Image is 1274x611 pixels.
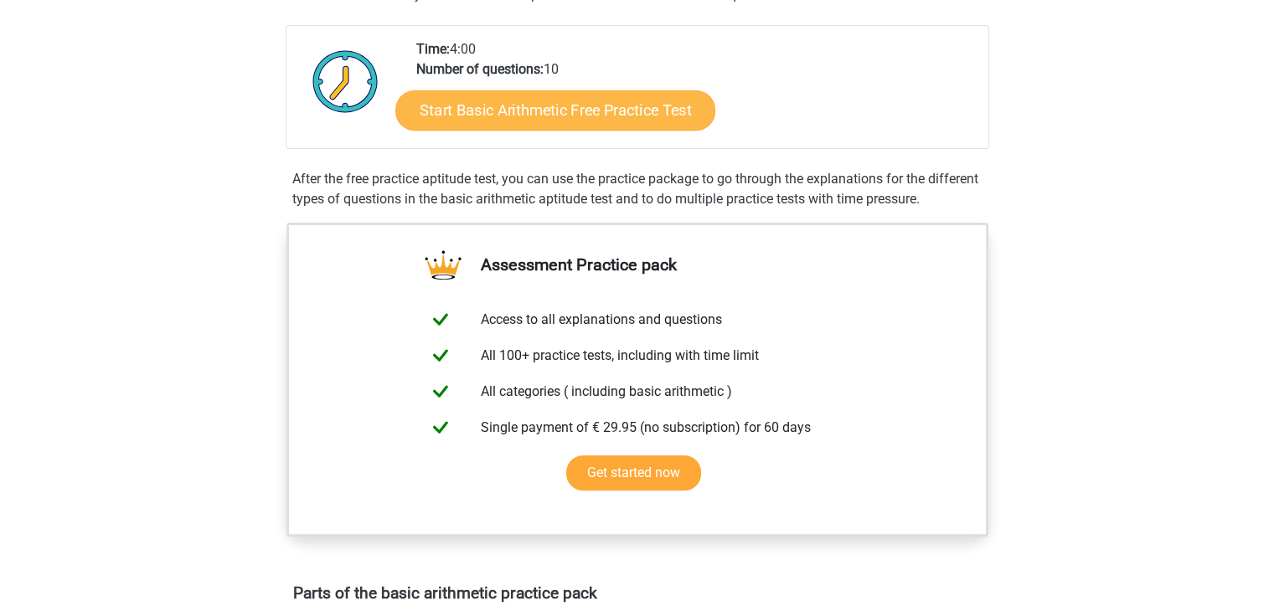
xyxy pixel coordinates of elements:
[293,583,982,603] h4: Parts of the basic arithmetic practice pack
[416,61,544,77] b: Number of questions:
[395,90,715,130] a: Start Basic Arithmetic Free Practice Test
[566,455,701,490] a: Get started now
[286,169,989,209] div: After the free practice aptitude test, you can use the practice package to go through the explana...
[416,41,450,57] b: Time:
[404,39,988,148] div: 4:00 10
[303,39,388,123] img: Clock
